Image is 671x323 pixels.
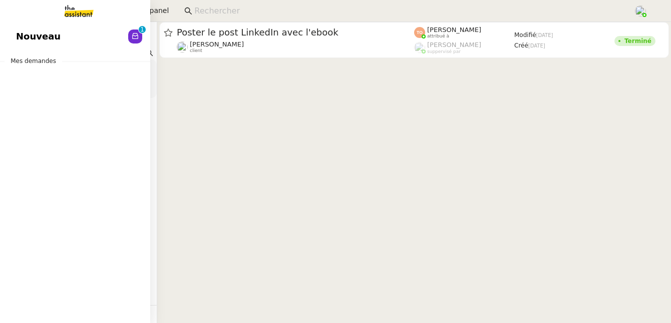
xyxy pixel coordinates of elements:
[427,41,481,48] span: [PERSON_NAME]
[414,27,425,38] img: svg
[414,41,514,54] app-user-label: suppervisé par
[427,49,461,54] span: suppervisé par
[427,26,481,33] span: [PERSON_NAME]
[414,26,514,39] app-user-label: attribué à
[414,42,425,53] img: users%2FoFdbodQ3TgNoWt9kP3GXAs5oaCq1%2Favatar%2Fprofile-pic.png
[514,42,528,49] span: Créé
[177,41,188,52] img: users%2Fa6PbEmLwvGXylUqKytRPpDpAx153%2Favatar%2Ffanny.png
[190,48,202,53] span: client
[536,32,553,38] span: [DATE]
[624,38,651,44] div: Terminé
[139,26,146,33] nz-badge-sup: 1
[427,33,449,39] span: attribué à
[5,56,62,66] span: Mes demandes
[177,40,414,53] app-user-detailed-label: client
[194,4,623,18] input: Rechercher
[16,29,61,44] span: Nouveau
[528,43,545,48] span: [DATE]
[635,5,646,16] img: users%2FNTfmycKsCFdqp6LX6USf2FmuPJo2%2Favatar%2Fprofile-pic%20(1).png
[177,28,414,37] span: Poster le post LinkedIn avec l'ebook
[140,26,144,35] p: 1
[190,40,244,48] span: [PERSON_NAME]
[514,31,536,38] span: Modifié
